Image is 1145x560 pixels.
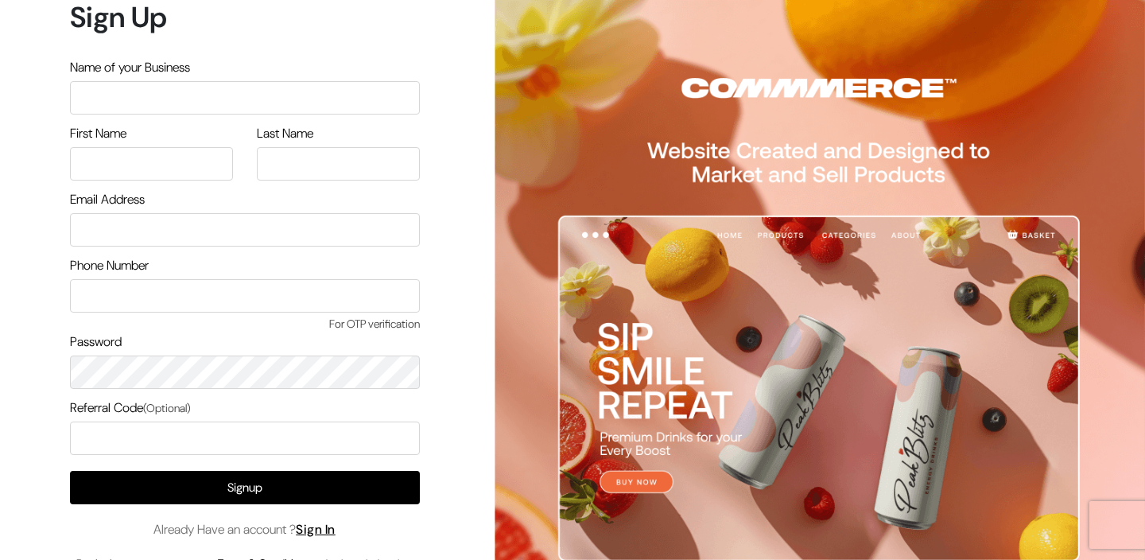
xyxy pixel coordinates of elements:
[153,520,336,539] span: Already Have an account ?
[70,471,420,504] button: Signup
[296,521,336,538] a: Sign In
[70,399,191,418] label: Referral Code
[257,124,313,143] label: Last Name
[70,190,145,209] label: Email Address
[143,401,191,415] span: (Optional)
[70,124,126,143] label: First Name
[70,316,420,332] span: For OTP verification
[70,256,149,275] label: Phone Number
[70,332,122,352] label: Password
[70,58,190,77] label: Name of your Business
